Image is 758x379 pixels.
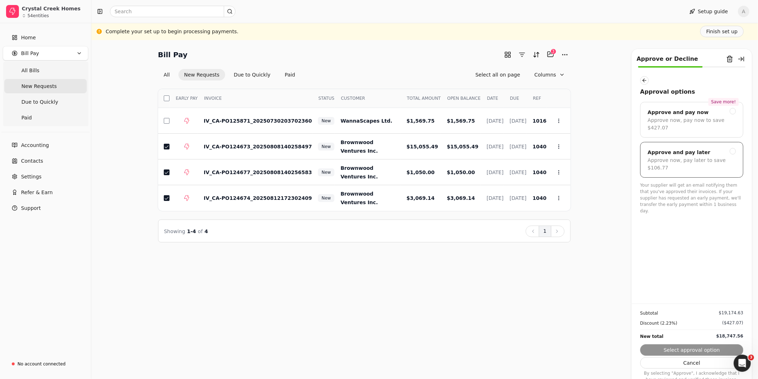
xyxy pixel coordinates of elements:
div: Approve and pay now [648,108,709,117]
span: 4 [204,228,208,234]
div: Approve and pay later [648,148,711,157]
span: Brownwood Ventures Inc. [340,191,378,205]
span: Accounting [21,142,49,149]
span: Home [21,34,36,41]
a: Contacts [3,154,88,168]
span: 1 - 4 [187,228,196,234]
span: [DATE] [510,169,526,175]
span: CUSTOMER [341,95,365,102]
span: [DATE] [487,118,504,124]
button: New Requests [178,69,225,80]
span: STATUS [318,95,334,102]
button: Bill Pay [3,46,88,60]
a: No account connected [3,358,88,370]
div: Subtotal [640,310,658,317]
div: No account connected [17,361,66,367]
button: Support [3,201,88,215]
button: Cancel [640,357,743,369]
span: IV_CA-PO124673_20250808140258497 [204,144,312,149]
span: Paid [21,114,32,122]
button: Setup guide [684,6,734,17]
span: 1040 [533,195,547,201]
span: 1040 [533,169,547,175]
span: Brownwood Ventures Inc. [340,165,378,179]
button: Finish set up [700,26,744,37]
button: Paid [279,69,301,80]
span: Showing [164,228,185,234]
span: $15,055.49 [447,144,479,149]
div: Complete your set up to begin processing payments. [106,28,238,35]
span: Support [21,205,41,212]
span: $3,069.14 [406,195,435,201]
p: Your supplier will get an email notifying them that you've approved their invoices. If your suppl... [640,182,743,214]
span: Bill Pay [21,50,39,57]
span: EARLY PAY [176,95,198,102]
span: [DATE] [487,144,504,149]
div: Discount (2.23%) [640,320,677,327]
a: Due to Quickly [4,95,87,109]
a: Paid [4,110,87,125]
div: Approve or Decline [637,55,698,63]
a: New Requests [4,79,87,93]
button: Refer & Earn [3,185,88,200]
span: IV_CA-PO125871_20250730203702360 [204,118,312,124]
span: [DATE] [510,144,526,149]
input: Search [110,6,236,17]
span: of [198,228,203,234]
button: Sort [531,49,542,60]
div: Approval options [640,88,743,96]
div: 3 [551,49,556,54]
span: OPEN BALANCE [447,95,481,102]
div: 54 entities [27,14,49,18]
div: $18,747.56 [716,333,743,339]
div: ($427.07) [722,320,743,326]
span: [DATE] [487,169,504,175]
button: Due to Quickly [228,69,276,80]
span: WannaScapes Ltd. [340,118,392,124]
button: Column visibility settings [529,69,571,80]
button: Batch (3) [545,49,556,60]
span: DATE [487,95,498,102]
span: Brownwood Ventures Inc. [340,139,378,154]
span: REF [533,95,541,102]
div: $19,174.63 [719,310,743,316]
span: Due to Quickly [21,98,58,106]
span: New [322,143,331,150]
a: Home [3,30,88,45]
div: Save more! [708,98,739,106]
span: Refer & Earn [21,189,53,196]
span: $1,569.75 [447,118,475,124]
span: 1016 [533,118,547,124]
span: 1040 [533,144,547,149]
span: Contacts [21,157,43,165]
span: 3 [748,355,754,360]
span: $15,055.49 [406,144,438,149]
button: All [158,69,176,80]
div: Approve now, pay now to save $427.07 [648,117,736,132]
div: Approve now, pay later to save $106.77 [648,157,736,172]
span: All Bills [21,67,39,74]
span: New [322,195,331,201]
span: [DATE] [487,195,504,201]
span: IV_CA-PO124677_20250808140256583 [204,169,312,175]
span: DUE [510,95,519,102]
span: New Requests [21,83,57,90]
h2: Bill Pay [158,49,188,60]
span: New [322,118,331,124]
span: $1,050.00 [447,169,475,175]
span: [DATE] [510,195,526,201]
div: New total [640,333,663,340]
button: 1 [539,226,551,237]
button: More [559,49,571,60]
span: New [322,169,331,176]
div: Crystal Creek Homes [22,5,85,12]
button: A [738,6,749,17]
iframe: Intercom live chat [734,355,751,372]
span: Settings [21,173,41,181]
span: TOTAL AMOUNT [407,95,441,102]
span: $3,069.14 [447,195,475,201]
a: All Bills [4,63,87,78]
div: Invoice filter options [158,69,301,80]
span: INVOICE [204,95,222,102]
